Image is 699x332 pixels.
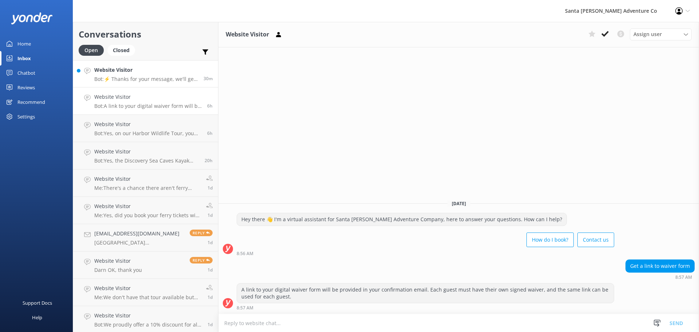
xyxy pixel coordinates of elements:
[17,109,35,124] div: Settings
[94,312,202,320] h4: Website Visitor
[237,251,614,256] div: Oct 15 2025 08:56am (UTC -07:00) America/Tijuana
[79,27,213,41] h2: Conversations
[237,213,566,226] div: Hey there 👋 I'm a virtual assistant for Santa [PERSON_NAME] Adventure Company, here to answer you...
[73,169,218,197] a: Website VisitorMe:There's a chance there aren't ferry tickets left to buy, what day are you looki...
[94,130,202,137] p: Bot: Yes, on our Harbor Wildlife Tour, you have a great chance of seeing sea lions and other wild...
[73,224,218,251] a: [EMAIL_ADDRESS][DOMAIN_NAME][GEOGRAPHIC_DATA][PERSON_NAME], [EMAIL_ADDRESS][DOMAIN_NAME], [DATE] ...
[73,197,218,224] a: Website VisitorMe:Yes, did you book your ferry tickets with us directly?1d
[107,45,135,56] div: Closed
[208,321,213,328] span: Oct 14 2025 09:31am (UTC -07:00) America/Tijuana
[208,212,213,218] span: Oct 14 2025 02:51pm (UTC -07:00) America/Tijuana
[17,51,31,66] div: Inbox
[205,157,213,164] span: Oct 14 2025 07:13pm (UTC -07:00) America/Tijuana
[630,28,692,40] div: Assign User
[94,157,199,164] p: Bot: Yes, the Discovery Sea Caves Kayak Tour operates most days from February to November, depend...
[94,294,201,301] p: Me: We don't have that tour available but we do have the adventure tour (2.5 hours) open, do you ...
[208,185,213,191] span: Oct 14 2025 02:52pm (UTC -07:00) America/Tijuana
[207,103,213,109] span: Oct 15 2025 08:57am (UTC -07:00) America/Tijuana
[94,175,201,183] h4: Website Visitor
[107,46,139,54] a: Closed
[207,130,213,136] span: Oct 15 2025 08:30am (UTC -07:00) America/Tijuana
[17,36,31,51] div: Home
[94,257,142,265] h4: Website Visitor
[73,279,218,306] a: Website VisitorMe:We don't have that tour available but we do have the adventure tour (2.5 hours)...
[208,267,213,273] span: Oct 14 2025 11:14am (UTC -07:00) America/Tijuana
[237,284,614,303] div: A link to your digital waiver form will be provided in your confirmation email. Each guest must h...
[190,257,213,263] span: Reply
[675,275,692,280] strong: 8:57 AM
[17,80,35,95] div: Reviews
[526,233,574,247] button: How do I book?
[94,239,184,246] p: [GEOGRAPHIC_DATA][PERSON_NAME], [EMAIL_ADDRESS][DOMAIN_NAME], [DATE] [DATE], Party size of 2, kay...
[204,75,213,82] span: Oct 15 2025 02:49pm (UTC -07:00) America/Tijuana
[237,251,253,256] strong: 8:56 AM
[11,12,53,24] img: yonder-white-logo.png
[73,142,218,169] a: Website VisitorBot:Yes, the Discovery Sea Caves Kayak Tour operates most days from February to No...
[73,115,218,142] a: Website VisitorBot:Yes, on our Harbor Wildlife Tour, you have a great chance of seeing sea lions ...
[94,284,201,292] h4: Website Visitor
[94,148,199,156] h4: Website Visitor
[577,233,614,247] button: Contact us
[17,95,45,109] div: Recommend
[94,76,198,82] p: Bot: ⚡ Thanks for your message, we'll get back to you as soon as we can. You're also welcome to k...
[94,267,142,273] p: Darn OK, thank you
[94,321,202,328] p: Bot: We proudly offer a 10% discount for all veterans and active military service members. To boo...
[226,30,269,39] h3: Website Visitor
[625,274,695,280] div: Oct 15 2025 08:57am (UTC -07:00) America/Tijuana
[73,251,218,279] a: Website VisitorDarn OK, thank youReply1d
[237,306,253,310] strong: 8:57 AM
[94,202,201,210] h4: Website Visitor
[73,87,218,115] a: Website VisitorBot:A link to your digital waiver form will be provided in your confirmation email...
[32,310,42,325] div: Help
[237,305,614,310] div: Oct 15 2025 08:57am (UTC -07:00) America/Tijuana
[208,294,213,300] span: Oct 14 2025 11:10am (UTC -07:00) America/Tijuana
[17,66,35,80] div: Chatbot
[633,30,662,38] span: Assign user
[79,46,107,54] a: Open
[94,212,201,219] p: Me: Yes, did you book your ferry tickets with us directly?
[626,260,694,272] div: Get a link to waiver form
[79,45,104,56] div: Open
[23,296,52,310] div: Support Docs
[94,66,198,74] h4: Website Visitor
[94,185,201,191] p: Me: There's a chance there aren't ferry tickets left to buy, what day are you looking at?
[447,200,470,207] span: [DATE]
[94,103,202,109] p: Bot: A link to your digital waiver form will be provided in your confirmation email. Each guest m...
[190,230,213,236] span: Reply
[94,230,184,238] h4: [EMAIL_ADDRESS][DOMAIN_NAME]
[208,239,213,246] span: Oct 14 2025 01:05pm (UTC -07:00) America/Tijuana
[73,60,218,87] a: Website VisitorBot:⚡ Thanks for your message, we'll get back to you as soon as we can. You're als...
[94,120,202,128] h4: Website Visitor
[94,93,202,101] h4: Website Visitor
